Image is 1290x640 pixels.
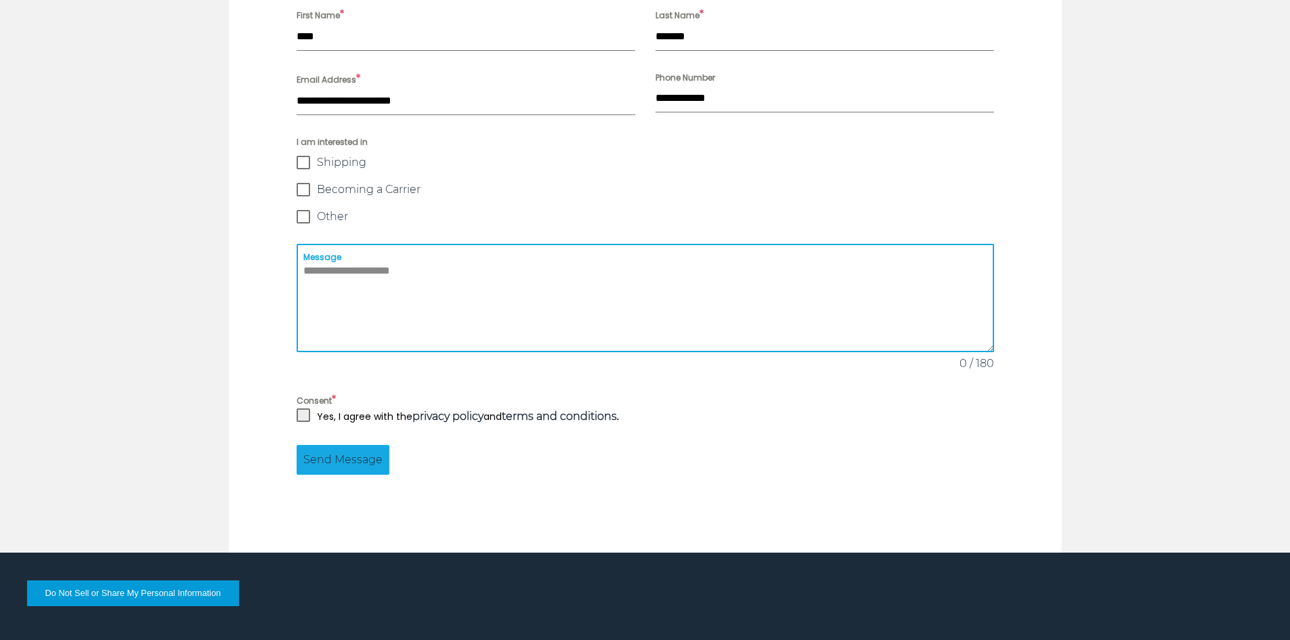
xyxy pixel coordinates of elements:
[317,156,366,169] span: Shipping
[317,408,619,425] p: Yes, I agree with the and
[297,135,994,149] span: I am interested in
[297,392,994,408] label: Consent
[412,410,483,423] a: privacy policy
[297,445,389,475] button: Send Message
[502,410,619,423] strong: .
[297,156,994,169] label: Shipping
[297,210,994,223] label: Other
[317,183,421,196] span: Becoming a Carrier
[317,210,348,223] span: Other
[27,580,239,606] button: Do Not Sell or Share My Personal Information
[303,452,383,468] span: Send Message
[297,183,994,196] label: Becoming a Carrier
[502,410,617,423] a: terms and conditions
[960,356,994,372] span: 0 / 180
